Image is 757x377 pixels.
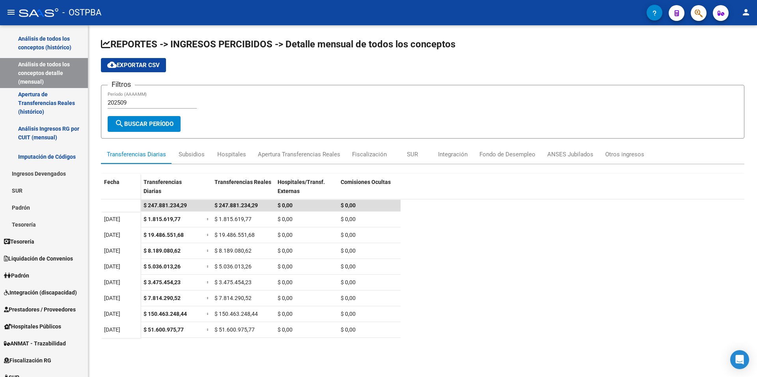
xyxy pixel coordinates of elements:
[108,116,181,132] button: Buscar Período
[278,202,293,208] span: $ 0,00
[4,356,51,365] span: Fiscalización RG
[140,174,203,207] datatable-header-cell: Transferencias Diarias
[144,311,187,317] span: $ 150.463.248,44
[278,311,293,317] span: $ 0,00
[341,179,391,185] span: Comisiones Ocultas
[341,263,356,270] span: $ 0,00
[352,150,387,159] div: Fiscalización
[258,150,340,159] div: Apertura Transferencias Reales
[341,279,356,285] span: $ 0,00
[278,232,293,238] span: $ 0,00
[214,326,255,333] span: $ 51.600.975,77
[144,216,181,222] span: $ 1.815.619,77
[278,326,293,333] span: $ 0,00
[207,311,210,317] span: =
[144,326,184,333] span: $ 51.600.975,77
[115,119,124,128] mat-icon: search
[207,248,210,254] span: =
[62,4,101,21] span: - OSTPBA
[6,8,16,17] mat-icon: menu
[108,79,135,90] h3: Filtros
[207,279,210,285] span: =
[214,311,258,317] span: $ 150.463.248,44
[211,174,274,207] datatable-header-cell: Transferencias Reales
[144,279,181,285] span: $ 3.475.454,23
[341,295,356,301] span: $ 0,00
[4,288,77,297] span: Integración (discapacidad)
[144,248,181,254] span: $ 8.189.080,62
[214,202,258,208] span: $ 247.881.234,29
[207,263,210,270] span: =
[104,295,120,301] span: [DATE]
[730,350,749,369] div: Open Intercom Messenger
[104,216,120,222] span: [DATE]
[4,339,66,348] span: ANMAT - Trazabilidad
[341,216,356,222] span: $ 0,00
[104,248,120,254] span: [DATE]
[274,174,337,207] datatable-header-cell: Hospitales/Transf. Externas
[144,232,184,238] span: $ 19.486.551,68
[4,237,34,246] span: Tesorería
[214,232,255,238] span: $ 19.486.551,68
[4,305,76,314] span: Prestadores / Proveedores
[341,248,356,254] span: $ 0,00
[115,120,173,128] span: Buscar Período
[407,150,418,159] div: SUR
[214,279,252,285] span: $ 3.475.454,23
[107,60,117,69] mat-icon: cloud_download
[278,216,293,222] span: $ 0,00
[144,295,181,301] span: $ 7.814.290,52
[207,216,210,222] span: =
[4,322,61,331] span: Hospitales Públicos
[214,179,271,185] span: Transferencias Reales
[479,150,535,159] div: Fondo de Desempleo
[101,39,455,50] span: REPORTES -> INGRESOS PERCIBIDOS -> Detalle mensual de todos los conceptos
[4,254,73,263] span: Liquidación de Convenios
[278,179,325,194] span: Hospitales/Transf. Externas
[104,232,120,238] span: [DATE]
[207,326,210,333] span: =
[179,150,205,159] div: Subsidios
[278,279,293,285] span: $ 0,00
[104,263,120,270] span: [DATE]
[438,150,468,159] div: Integración
[207,232,210,238] span: =
[605,150,644,159] div: Otros ingresos
[547,150,593,159] div: ANSES Jubilados
[341,326,356,333] span: $ 0,00
[104,279,120,285] span: [DATE]
[104,179,119,185] span: Fecha
[214,295,252,301] span: $ 7.814.290,52
[104,326,120,333] span: [DATE]
[214,216,252,222] span: $ 1.815.619,77
[278,263,293,270] span: $ 0,00
[4,271,29,280] span: Padrón
[107,62,160,69] span: Exportar CSV
[107,150,166,159] div: Transferencias Diarias
[341,202,356,208] span: $ 0,00
[104,311,120,317] span: [DATE]
[101,174,140,207] datatable-header-cell: Fecha
[217,150,246,159] div: Hospitales
[341,311,356,317] span: $ 0,00
[207,295,210,301] span: =
[278,295,293,301] span: $ 0,00
[337,174,401,207] datatable-header-cell: Comisiones Ocultas
[278,248,293,254] span: $ 0,00
[741,8,751,17] mat-icon: person
[144,179,182,194] span: Transferencias Diarias
[214,263,252,270] span: $ 5.036.013,26
[101,58,166,72] button: Exportar CSV
[144,202,187,208] span: $ 247.881.234,29
[214,248,252,254] span: $ 8.189.080,62
[144,263,181,270] span: $ 5.036.013,26
[341,232,356,238] span: $ 0,00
